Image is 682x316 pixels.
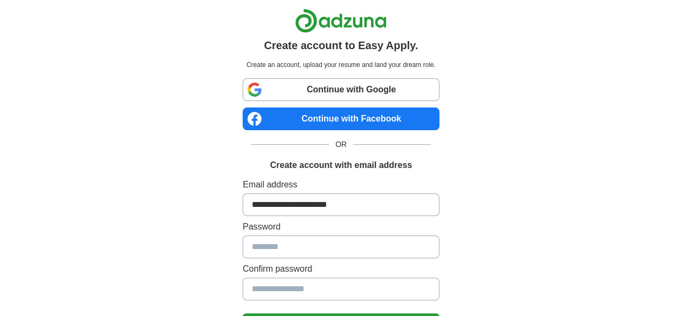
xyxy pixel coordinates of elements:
[243,78,439,101] a: Continue with Google
[243,220,439,233] label: Password
[243,107,439,130] a: Continue with Facebook
[245,60,437,70] p: Create an account, upload your resume and land your dream role.
[295,9,387,33] img: Adzuna logo
[243,178,439,191] label: Email address
[243,263,439,275] label: Confirm password
[329,139,353,150] span: OR
[264,37,418,53] h1: Create account to Easy Apply.
[270,159,412,172] h1: Create account with email address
